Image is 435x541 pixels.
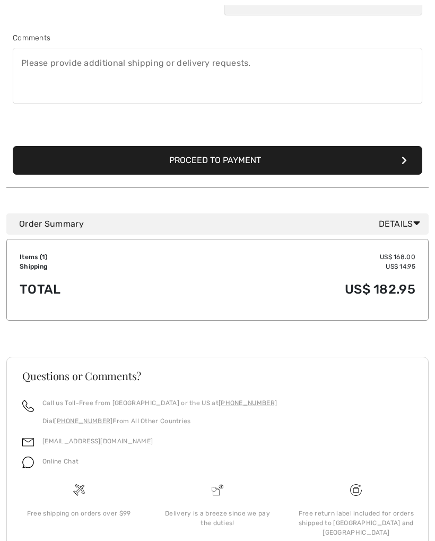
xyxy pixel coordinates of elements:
a: [PHONE_NUMBER] [54,417,112,425]
td: Shipping [20,262,166,271]
div: Free shipping on orders over $99 [18,509,140,518]
td: Total [20,271,166,307]
td: US$ 182.95 [166,271,415,307]
img: Free shipping on orders over $99 [73,484,85,496]
img: Free shipping on orders over $99 [350,484,362,496]
div: Comments [13,32,422,44]
td: US$ 168.00 [166,252,415,262]
span: Online Chat [42,458,79,465]
span: 1 [42,253,45,261]
img: chat [22,457,34,468]
a: [PHONE_NUMBER] [219,399,277,407]
button: Proceed to Payment [13,146,422,175]
img: call [22,400,34,412]
p: Call us Toll-Free from [GEOGRAPHIC_DATA] or the US at [42,398,277,408]
a: [EMAIL_ADDRESS][DOMAIN_NAME] [42,437,153,445]
img: email [22,436,34,448]
img: Delivery is a breeze since we pay the duties! [212,484,223,496]
div: Delivery is a breeze since we pay the duties! [156,509,278,528]
div: Free return label included for orders shipped to [GEOGRAPHIC_DATA] and [GEOGRAPHIC_DATA] [295,509,417,537]
div: Order Summary [19,218,424,230]
span: Details [379,218,424,230]
p: Dial From All Other Countries [42,416,277,426]
h3: Questions or Comments? [22,371,413,381]
td: Items ( ) [20,252,166,262]
td: US$ 14.95 [166,262,415,271]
